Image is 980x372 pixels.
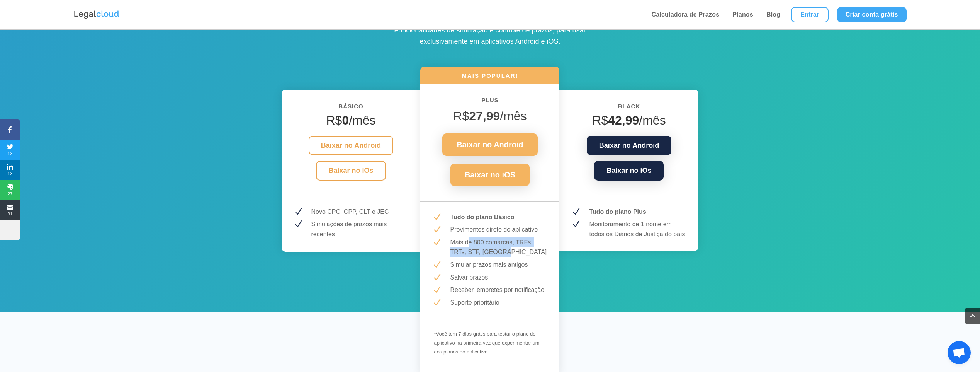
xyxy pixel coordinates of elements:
span: N [432,285,442,295]
p: *Você tem 7 dias grátis para testar o plano do aplicativo na primeira vez que experimentar um dos... [434,330,546,356]
a: Bate-papo aberto [948,341,971,364]
span: N [293,207,303,217]
p: Novo CPC, CPP, CLT e JEC [311,207,409,217]
strong: 0 [342,113,349,127]
h6: MAIS POPULAR! [420,72,559,84]
strong: 27,99 [469,109,500,123]
p: Receber lembretes por notificação [450,285,548,295]
a: Baixar no Android [587,136,671,155]
strong: Tudo do plano Básico [450,214,514,220]
span: R$ /mês [453,109,527,123]
h6: Black [571,101,687,115]
h6: PLUS [432,95,548,109]
p: Salvar prazos [450,273,548,283]
p: Suporte prioritário [450,298,548,308]
p: Simular prazos mais antigos [450,260,548,270]
p: Simulações de prazos mais recentes [311,219,409,239]
p: Mais de 800 comarcas, TRFs, TRTs, STF, [GEOGRAPHIC_DATA] [450,237,548,257]
strong: 42,99 [608,113,639,127]
a: Baixar no Android [309,136,393,155]
span: N [293,219,303,229]
span: N [432,237,442,247]
a: Criar conta grátis [837,7,907,22]
p: Monitoramento de 1 nome em todos os Diários de Justiça do país [589,219,687,239]
span: N [432,273,442,282]
p: Funcionalidades de simulação e controle de prazos, para usar exclusivamente em aplicativos Androi... [374,25,606,47]
p: Provimentos direto do aplicativo [450,225,548,235]
h6: BÁSICO [293,101,409,115]
span: N [571,207,581,217]
a: Entrar [791,7,828,22]
span: N [432,212,442,222]
h4: R$ /mês [293,113,409,131]
a: Baixar no iOs [594,161,664,181]
img: Logo da Legalcloud [73,10,120,20]
span: N [432,298,442,307]
a: Baixar no iOs [316,161,386,181]
span: N [432,260,442,270]
span: N [432,225,442,234]
span: N [571,219,581,229]
a: Baixar no iOS [450,164,530,186]
strong: Tudo do plano Plus [589,208,646,215]
h4: R$ /mês [571,113,687,131]
a: Baixar no Android [442,133,538,156]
